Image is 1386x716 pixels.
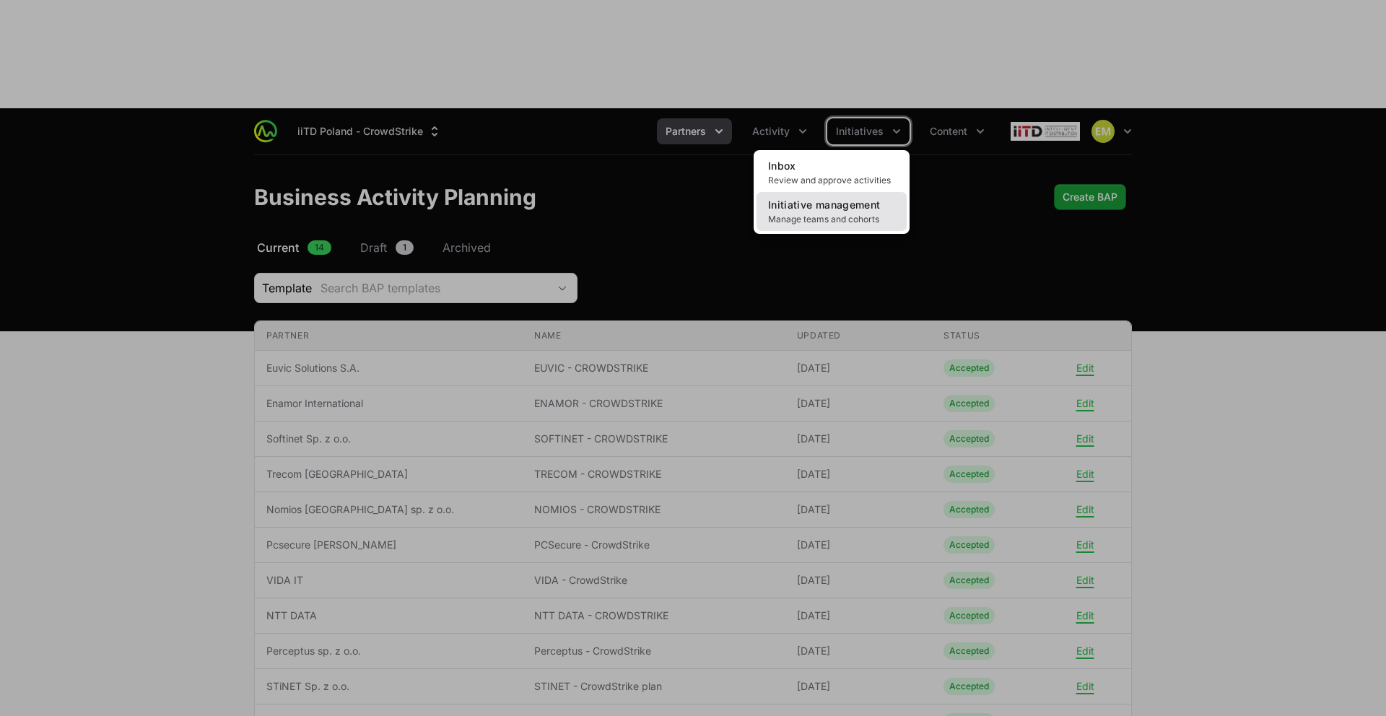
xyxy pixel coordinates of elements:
[768,160,796,172] span: Inbox
[768,175,895,186] span: Review and approve activities
[757,153,907,192] a: InboxReview and approve activities
[277,118,993,144] div: Main navigation
[757,192,907,231] a: Initiative managementManage teams and cohorts
[768,214,895,225] span: Manage teams and cohorts
[827,118,910,144] div: Initiatives menu
[768,198,880,211] span: Initiative management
